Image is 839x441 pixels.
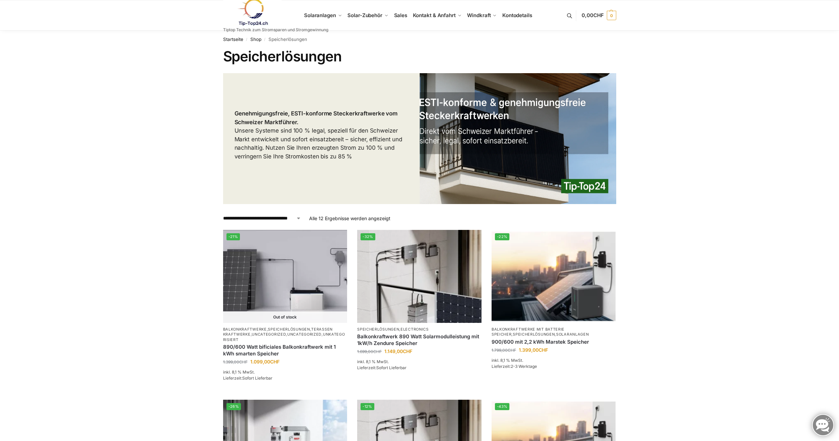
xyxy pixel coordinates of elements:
[357,349,382,354] bdi: 1.699,00
[242,376,272,381] span: Sofort Lieferbar
[492,327,616,337] p: , ,
[403,348,412,354] span: CHF
[502,12,532,18] span: Kontodetails
[287,332,322,337] a: Uncategorized
[357,327,481,332] p: ,
[413,12,456,18] span: Kontakt & Anfahrt
[235,110,403,160] span: Unsere Systeme sind 100 % legal, speziell für den Schweizer Markt entwickelt und sofort einsatzbe...
[394,12,408,18] span: Sales
[582,12,603,18] span: 0,00
[511,364,537,369] span: 2-3 Werktage
[513,332,555,337] a: Speicherlösungen
[223,327,333,337] a: Terassen Kraftwerke
[467,12,491,18] span: Windkraft
[582,5,616,26] a: 0,00CHF 0
[357,230,481,323] img: Balkonkraftwerk 890 Watt Solarmodulleistung mit 1kW/h Zendure Speicher
[420,73,616,204] img: Die Nummer 1 in der Schweiz für 100 % legale
[304,12,336,18] span: Solaranlagen
[223,37,243,42] a: Startseite
[223,28,328,32] p: Tiptop Technik zum Stromsparen und Stromgewinnung
[223,230,347,323] img: ASE 1000 Batteriespeicher
[500,0,535,31] a: Kontodetails
[492,230,616,323] img: Balkonkraftwerk mit Marstek Speicher
[357,230,481,323] a: -32%Balkonkraftwerk 890 Watt Solarmodulleistung mit 1kW/h Zendure Speicher
[261,37,268,42] span: /
[410,0,464,31] a: Kontakt & Anfahrt
[223,31,616,48] nav: Breadcrumb
[235,110,398,126] strong: Genehmigungsfreie, ESTI-konforme Steckerkraftwerke vom Schweizer Marktführer.
[464,0,500,31] a: Windkraft
[309,215,390,222] p: Alle 12 Ergebnisse werden angezeigt
[492,339,616,345] a: 900/600 mit 2,2 kWh Marstek Speicher
[223,332,345,342] a: Unkategorisiert
[376,365,407,370] span: Sofort Lieferbar
[607,11,616,20] span: 0
[223,376,272,381] span: Lieferzeit:
[539,347,548,353] span: CHF
[593,12,604,18] span: CHF
[223,327,347,342] p: , , , , ,
[373,349,382,354] span: CHF
[492,357,616,363] p: inkl. 8,1 % MwSt.
[223,215,301,222] select: Shop-Reihenfolge
[223,327,267,332] a: Balkonkraftwerke
[223,359,248,364] bdi: 1.399,00
[357,327,399,332] a: Speicherlösungen
[492,327,564,337] a: Balkonkraftwerke mit Batterie Speicher
[492,364,537,369] span: Lieferzeit:
[252,332,286,337] a: Uncategorized
[223,344,347,357] a: 890/600 Watt bificiales Balkonkraftwerk mit 1 kWh smarten Speicher
[401,327,429,332] a: Electronics
[223,369,347,375] p: inkl. 8,1 % MwSt.
[519,347,548,353] bdi: 1.399,00
[556,332,589,337] a: Solaranlagen
[492,230,616,323] a: -22%Balkonkraftwerk mit Marstek Speicher
[357,365,407,370] span: Lieferzeit:
[391,0,410,31] a: Sales
[268,327,310,332] a: Speicherlösungen
[347,12,382,18] span: Solar-Zubehör
[357,333,481,346] a: Balkonkraftwerk 890 Watt Solarmodulleistung mit 1kW/h Zendure Speicher
[384,348,412,354] bdi: 1.149,00
[239,359,248,364] span: CHF
[223,230,347,323] a: -21% Out of stockASE 1000 Batteriespeicher
[243,37,250,42] span: /
[345,0,391,31] a: Solar-Zubehör
[357,359,481,365] p: inkl. 8,1 % MwSt.
[250,37,261,42] a: Shop
[270,359,280,364] span: CHF
[223,48,616,65] h1: Speicherlösungen
[508,348,516,353] span: CHF
[250,359,280,364] bdi: 1.099,00
[492,348,516,353] bdi: 1.799,00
